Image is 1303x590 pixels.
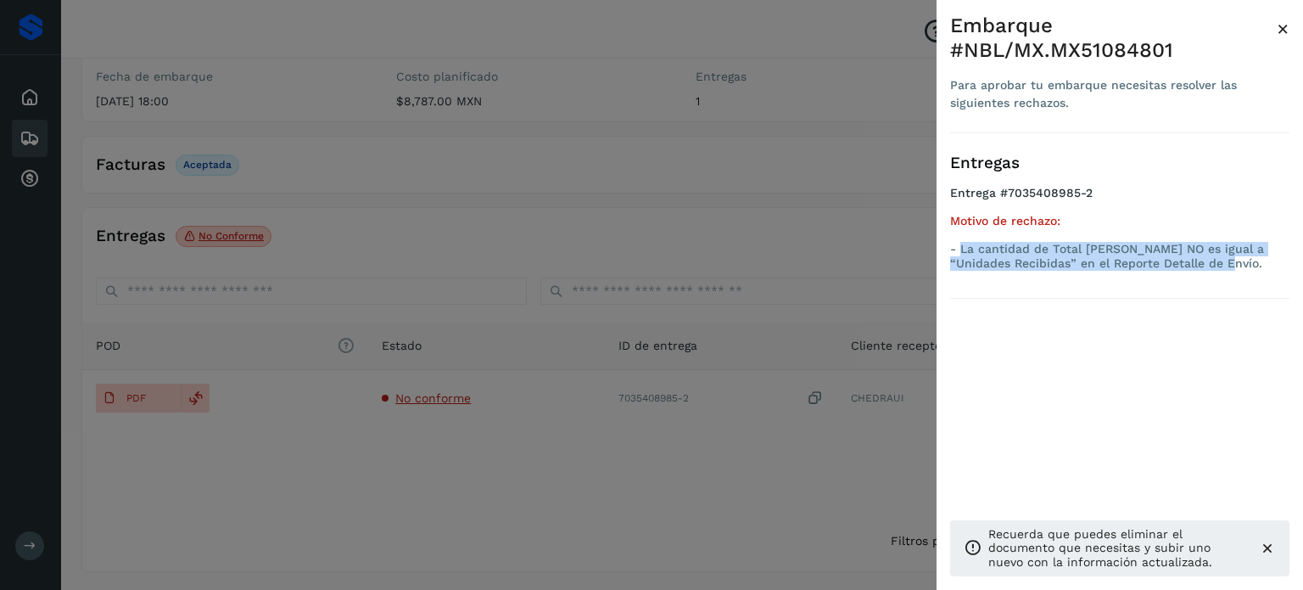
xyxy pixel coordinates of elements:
span: × [1277,17,1289,41]
div: Embarque #NBL/MX.MX51084801 [950,14,1277,63]
h5: Motivo de rechazo: [950,214,1289,228]
h4: Entrega #7035408985-2 [950,186,1289,214]
button: Close [1277,14,1289,44]
p: - La cantidad de Total [PERSON_NAME] NO es igual a “Unidades Recibidas” en el Reporte Detalle de ... [950,242,1289,271]
p: Recuerda que puedes eliminar el documento que necesitas y subir uno nuevo con la información actu... [988,527,1245,570]
div: Para aprobar tu embarque necesitas resolver las siguientes rechazos. [950,76,1277,112]
h3: Entregas [950,154,1289,173]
